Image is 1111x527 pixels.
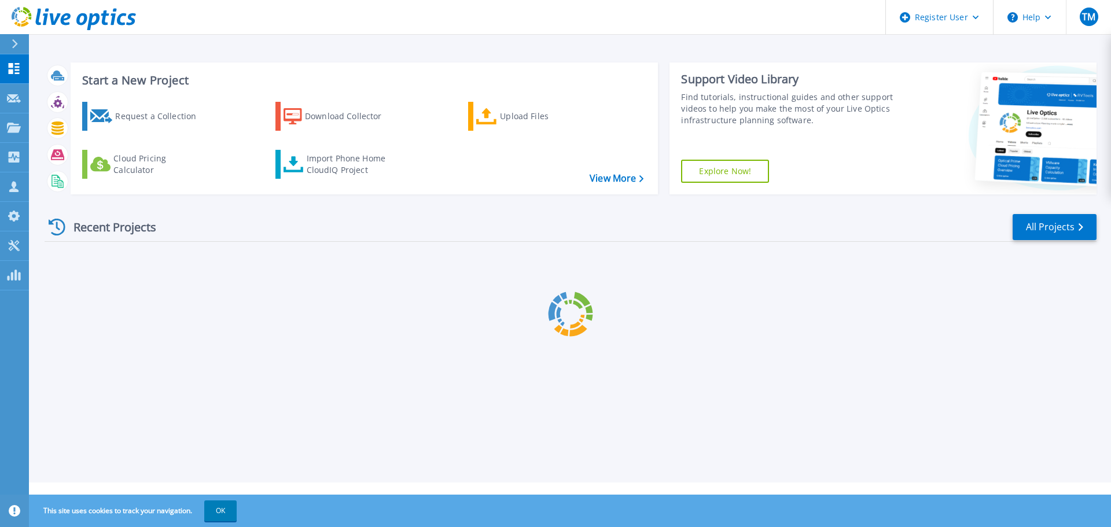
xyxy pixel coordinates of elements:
[307,153,397,176] div: Import Phone Home CloudIQ Project
[275,102,404,131] a: Download Collector
[113,153,206,176] div: Cloud Pricing Calculator
[681,72,899,87] div: Support Video Library
[1013,214,1097,240] a: All Projects
[590,173,643,184] a: View More
[115,105,208,128] div: Request a Collection
[82,102,211,131] a: Request a Collection
[681,91,899,126] div: Find tutorials, instructional guides and other support videos to help you make the most of your L...
[305,105,398,128] div: Download Collector
[45,213,172,241] div: Recent Projects
[468,102,597,131] a: Upload Files
[204,500,237,521] button: OK
[32,500,237,521] span: This site uses cookies to track your navigation.
[82,74,643,87] h3: Start a New Project
[681,160,769,183] a: Explore Now!
[500,105,593,128] div: Upload Files
[82,150,211,179] a: Cloud Pricing Calculator
[1082,12,1095,21] span: TM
